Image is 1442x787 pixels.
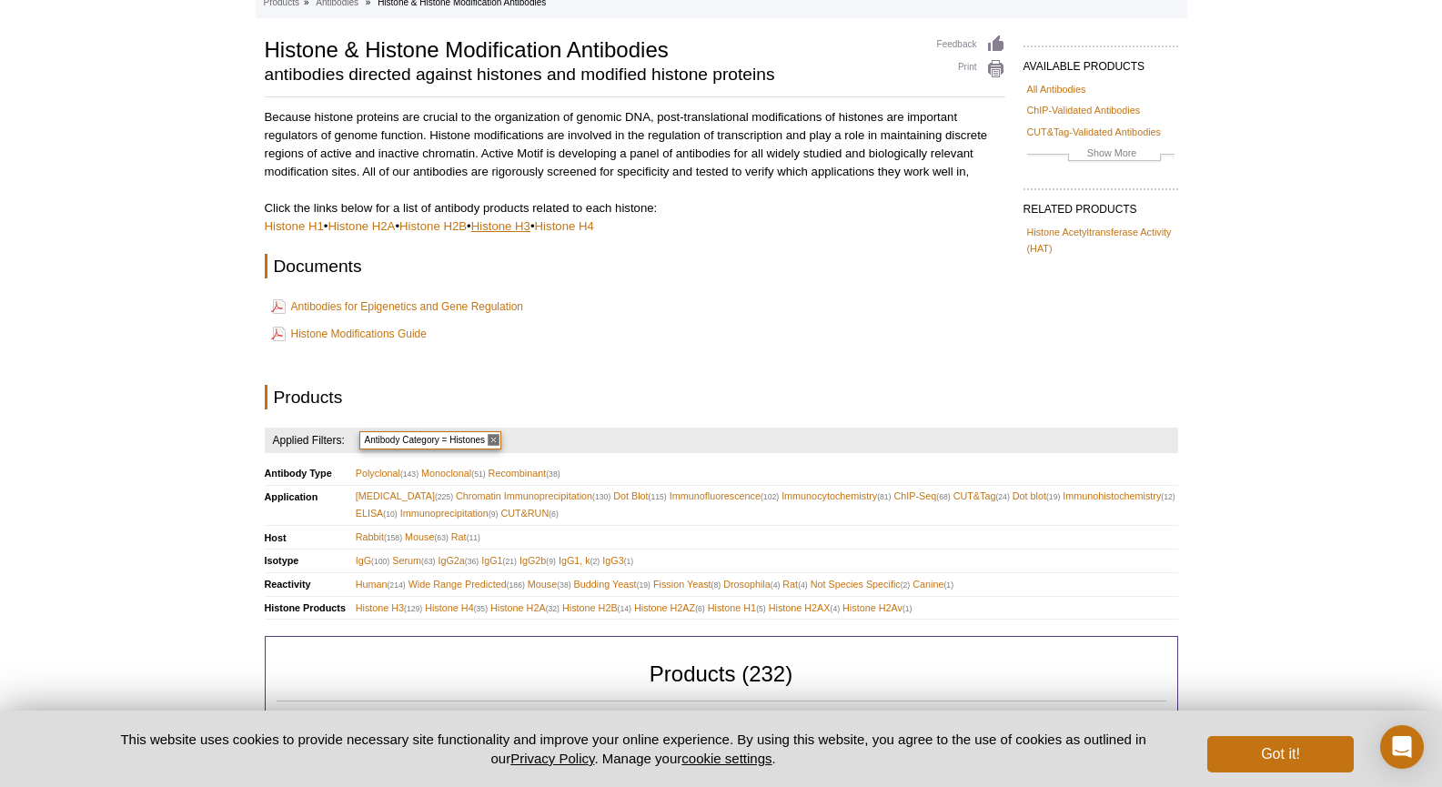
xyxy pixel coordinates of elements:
[404,604,422,613] span: (129)
[265,428,347,453] h4: Applied Filters:
[328,219,395,233] a: Histone H2A
[356,505,398,522] span: ELISA
[356,488,453,505] span: [MEDICAL_DATA]
[711,580,721,590] span: (8)
[490,600,560,617] span: Histone H2A
[624,557,634,566] span: (1)
[1063,488,1175,505] span: Immunohistochemistry
[265,66,919,83] h2: antibodies directed against histones and modified histone proteins
[1046,492,1060,501] span: (19)
[265,462,356,485] th: Antibody Type
[590,557,600,566] span: (2)
[434,533,448,542] span: (63)
[489,510,499,519] span: (9)
[549,510,559,519] span: (6)
[465,557,479,566] span: (36)
[471,469,485,479] span: (51)
[265,254,1005,278] h2: Documents
[559,552,600,570] span: IgG1, k
[435,492,453,501] span: (225)
[392,552,435,570] span: Serum
[782,488,891,505] span: Immunocytochemistry
[356,576,406,593] span: Human
[546,469,560,479] span: (38)
[1027,224,1175,257] a: Histone Acetyltransferase Activity (HAT)
[613,488,667,505] span: Dot Blot
[1380,725,1424,769] div: Open Intercom Messenger
[456,488,610,505] span: Chromatin Immunoprecipitation
[481,552,517,570] span: IgG1
[507,580,525,590] span: (186)
[769,600,840,617] span: Histone H2AX
[1013,488,1061,505] span: Dot blot
[489,465,560,482] span: Recombinant
[1027,81,1086,97] a: All Antibodies
[421,465,486,482] span: Monoclonal
[371,557,389,566] span: (100)
[471,219,530,233] a: Histone H3
[265,199,1005,236] p: Click the links below for a list of antibody products related to each histone: • • • •
[356,465,418,482] span: Polyclonal
[1027,124,1161,140] a: CUT&Tag-Validated Antibodies
[811,576,911,593] span: Not Species Specific
[771,580,781,590] span: (4)
[557,580,570,590] span: (38)
[653,576,721,593] span: Fission Yeast
[708,600,766,617] span: Histone H1
[265,572,356,596] th: Reactivity
[265,385,1005,409] h2: Products
[383,510,397,519] span: (10)
[592,492,610,501] span: (130)
[602,552,633,570] span: IgG3
[1207,736,1353,772] button: Got it!
[695,604,705,613] span: (6)
[831,604,841,613] span: (4)
[405,529,449,546] span: Mouse
[953,488,1010,505] span: CUT&Tag
[798,580,808,590] span: (4)
[842,600,912,617] span: Histone H2Av
[388,580,406,590] span: (214)
[913,576,953,593] span: Canine
[265,596,356,620] th: Histone Products
[519,552,556,570] span: IgG2b
[408,576,525,593] span: Wide Range Predicted
[562,600,631,617] span: Histone H2B
[467,533,480,542] span: (11)
[503,557,517,566] span: (21)
[359,431,502,449] span: Antibody Category = Histones
[936,492,950,501] span: (68)
[265,485,356,525] th: Application
[637,580,650,590] span: (19)
[995,492,1009,501] span: (24)
[277,666,1166,701] h2: Products (232)
[384,533,402,542] span: (158)
[265,35,919,62] h1: Histone & Histone Modification Antibodies
[271,296,524,318] a: Antibodies for Epigenetics and Gene Regulation
[421,557,435,566] span: (63)
[1161,492,1175,501] span: (12)
[510,751,594,766] a: Privacy Policy
[400,505,499,522] span: Immunoprecipitation
[1024,188,1178,221] h2: RELATED PRODUCTS
[618,604,631,613] span: (14)
[451,529,480,546] span: Rat
[425,600,488,617] span: Histone H4
[723,576,780,593] span: Drosophila
[535,219,594,233] a: Histone H4
[400,469,418,479] span: (143)
[500,505,558,522] span: CUT&RUN
[649,492,667,501] span: (115)
[438,552,479,570] span: IgG2a
[356,529,402,546] span: Rabbit
[937,59,1005,79] a: Print
[1024,45,1178,78] h2: AVAILABLE PRODUCTS
[356,600,423,617] span: Histone H3
[271,323,427,345] a: Histone Modifications Guide
[356,552,390,570] span: IgG
[937,35,1005,55] a: Feedback
[901,580,911,590] span: (2)
[265,526,356,550] th: Host
[782,576,807,593] span: Rat
[546,604,560,613] span: (32)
